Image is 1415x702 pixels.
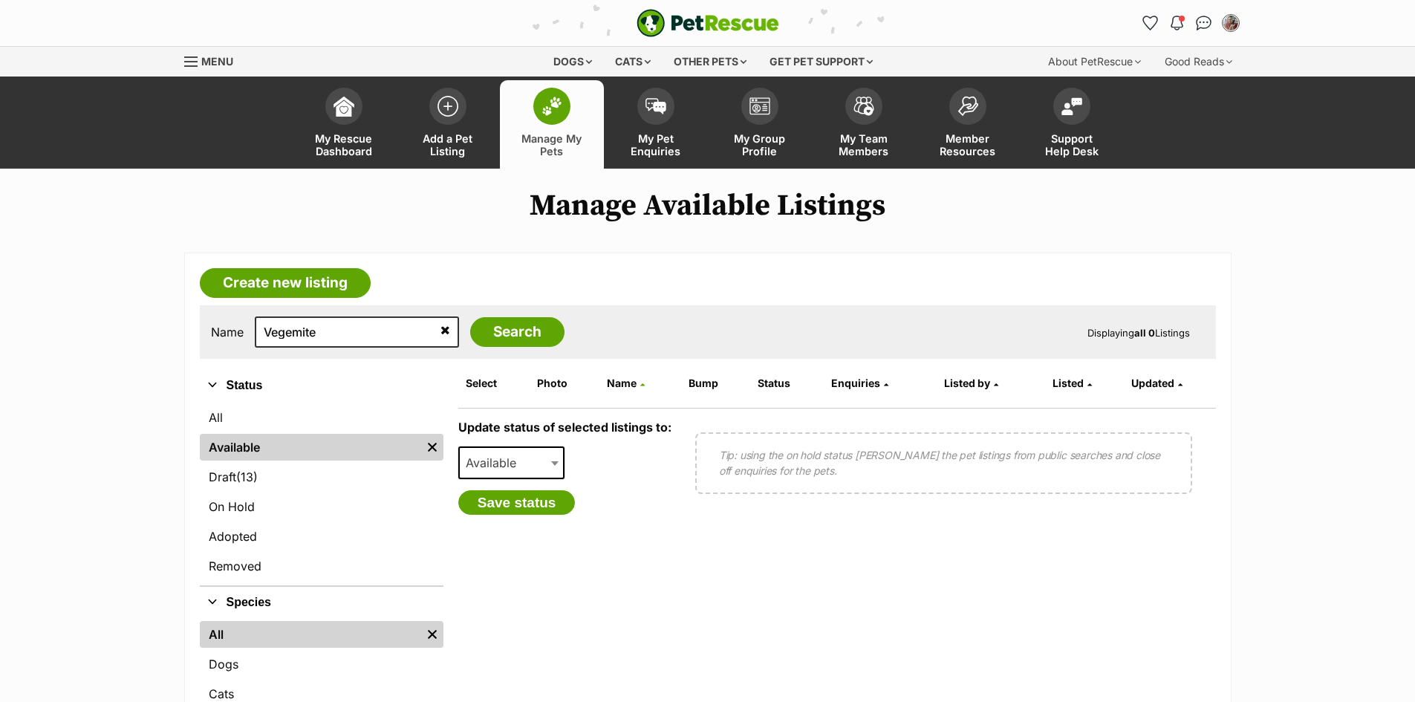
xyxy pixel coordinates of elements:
span: Available [460,452,531,473]
img: Kiki Bermudez profile pic [1223,16,1238,30]
a: Removed [200,553,443,579]
button: Species [200,593,443,612]
img: group-profile-icon-3fa3cf56718a62981997c0bc7e787c4b2cf8bcc04b72c1350f741eb67cf2f40e.svg [749,97,770,115]
a: PetRescue [637,9,779,37]
span: My Group Profile [726,132,793,157]
span: Name [607,377,637,389]
label: Update status of selected listings to: [458,420,671,435]
a: Listed [1053,377,1092,389]
a: All [200,621,421,648]
a: Add a Pet Listing [396,80,500,169]
th: Photo [531,371,599,395]
span: Updated [1131,377,1174,389]
img: manage-my-pets-icon-02211641906a0b7f246fdf0571729dbe1e7629f14944591b6c1af311fb30b64b.svg [541,97,562,116]
img: dashboard-icon-eb2f2d2d3e046f16d808141f083e7271f6b2e854fb5c12c21221c1fb7104beca.svg [334,96,354,117]
th: Bump [683,371,750,395]
a: Remove filter [421,621,443,648]
button: My account [1219,11,1243,35]
strong: all 0 [1134,327,1155,339]
button: Status [200,376,443,395]
input: Search [470,317,565,347]
img: member-resources-icon-8e73f808a243e03378d46382f2149f9095a855e16c252ad45f914b54edf8863c.svg [957,96,978,116]
a: My Rescue Dashboard [292,80,396,169]
a: Listed by [944,377,998,389]
ul: Account quick links [1139,11,1243,35]
span: My Pet Enquiries [622,132,689,157]
img: help-desk-icon-fdf02630f3aa405de69fd3d07c3f3aa587a6932b1a1747fa1d2bba05be0121f9.svg [1061,97,1082,115]
span: Displaying Listings [1087,327,1190,339]
a: On Hold [200,493,443,520]
span: translation missing: en.admin.listings.index.attributes.enquiries [831,377,880,389]
a: Name [607,377,645,389]
a: Support Help Desk [1020,80,1124,169]
a: Available [200,434,421,461]
div: Cats [605,47,661,77]
div: Get pet support [759,47,883,77]
a: All [200,404,443,431]
span: My Rescue Dashboard [310,132,377,157]
a: Dogs [200,651,443,677]
img: notifications-46538b983faf8c2785f20acdc204bb7945ddae34d4c08c2a6579f10ce5e182be.svg [1171,16,1183,30]
label: Name [211,325,244,339]
span: Menu [201,55,233,68]
img: add-pet-listing-icon-0afa8454b4691262ce3f59096e99ab1cd57d4a30225e0717b998d2c9b9846f56.svg [437,96,458,117]
a: Member Resources [916,80,1020,169]
span: Support Help Desk [1038,132,1105,157]
a: Enquiries [831,377,888,389]
span: Add a Pet Listing [414,132,481,157]
img: chat-41dd97257d64d25036548639549fe6c8038ab92f7586957e7f3b1b290dea8141.svg [1196,16,1211,30]
a: Draft [200,464,443,490]
img: team-members-icon-5396bd8760b3fe7c0b43da4ab00e1e3bb1a5d9ba89233759b79545d2d3fc5d0d.svg [853,97,874,116]
span: Available [458,446,565,479]
button: Save status [458,490,576,516]
span: Listed [1053,377,1084,389]
div: Good Reads [1154,47,1243,77]
a: Create new listing [200,268,371,298]
a: Manage My Pets [500,80,604,169]
div: About PetRescue [1038,47,1151,77]
span: My Team Members [830,132,897,157]
button: Notifications [1165,11,1189,35]
span: (13) [236,468,258,486]
p: Tip: using the on hold status [PERSON_NAME] the pet listings from public searches and close off e... [719,447,1168,478]
a: My Pet Enquiries [604,80,708,169]
span: Member Resources [934,132,1001,157]
a: My Group Profile [708,80,812,169]
a: My Team Members [812,80,916,169]
a: Updated [1131,377,1183,389]
a: Remove filter [421,434,443,461]
img: pet-enquiries-icon-7e3ad2cf08bfb03b45e93fb7055b45f3efa6380592205ae92323e6603595dc1f.svg [645,98,666,114]
div: Other pets [663,47,757,77]
span: Listed by [944,377,990,389]
a: Favourites [1139,11,1162,35]
div: Dogs [543,47,602,77]
th: Status [752,371,824,395]
img: logo-e224e6f780fb5917bec1dbf3a21bbac754714ae5b6737aabdf751b685950b380.svg [637,9,779,37]
span: Manage My Pets [518,132,585,157]
a: Conversations [1192,11,1216,35]
th: Select [460,371,530,395]
div: Status [200,401,443,585]
a: Adopted [200,523,443,550]
a: Menu [184,47,244,74]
